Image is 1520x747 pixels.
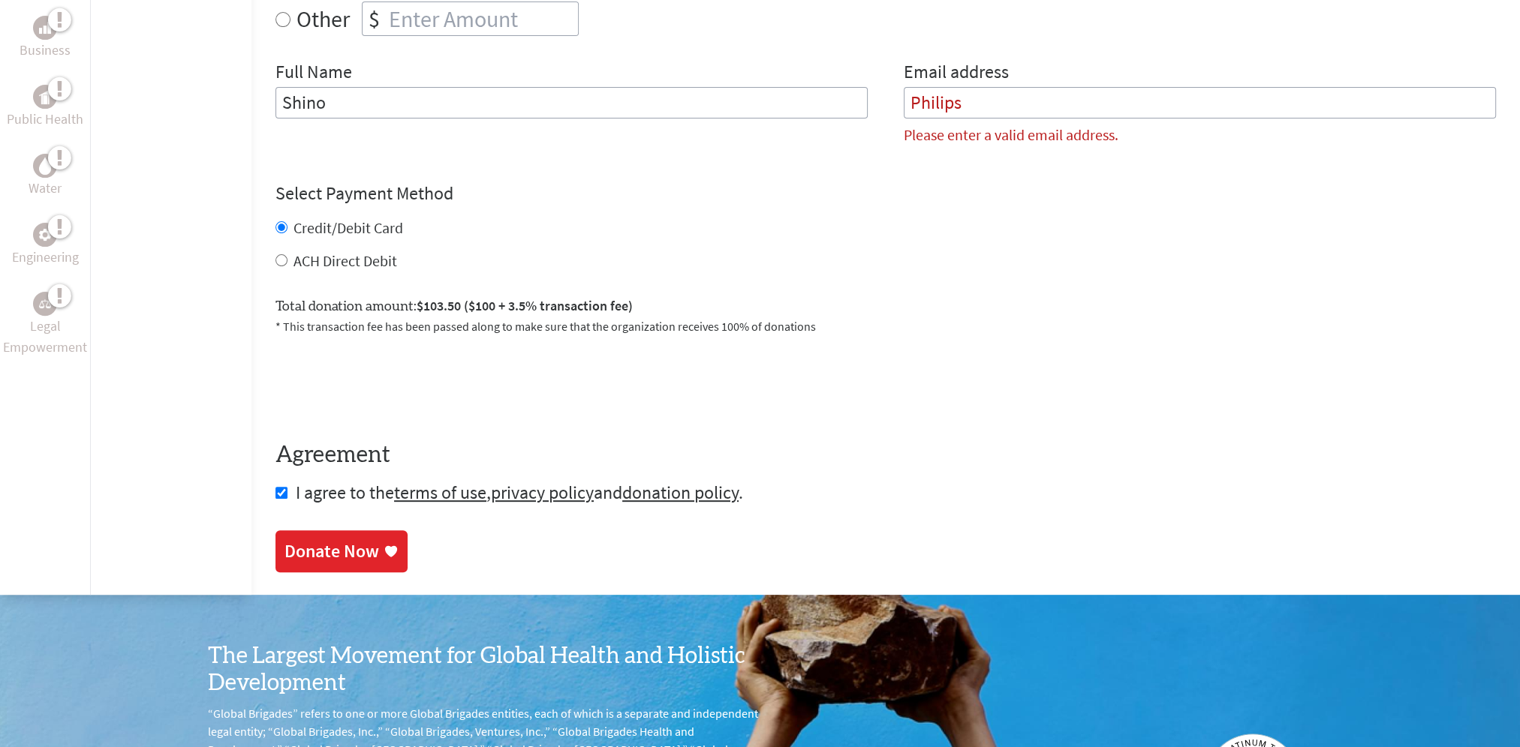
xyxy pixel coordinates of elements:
div: $ [363,2,386,35]
input: Your Email [904,87,1496,118]
div: Engineering [33,223,57,247]
a: Donate Now [275,530,408,572]
h4: Select Payment Method [275,181,1496,205]
a: BusinessBusiness [20,16,71,61]
h3: The Largest Movement for Global Health and Holistic Development [208,643,760,697]
label: Please enter a valid email address. [904,124,1118,145]
div: Business [33,16,57,40]
p: Business [20,40,71,61]
label: Email address [904,60,1009,87]
input: Enter Amount [386,2,578,35]
div: Public Health [33,85,57,109]
a: Legal EmpowermentLegal Empowerment [3,292,87,358]
a: WaterWater [29,154,62,199]
iframe: reCAPTCHA [275,353,504,412]
a: EngineeringEngineering [12,223,79,268]
p: Public Health [7,109,83,130]
img: Legal Empowerment [39,299,51,308]
div: Donate Now [284,539,379,563]
div: Legal Empowerment [33,292,57,316]
a: Public HealthPublic Health [7,85,83,130]
h4: Agreement [275,442,1496,469]
p: Legal Empowerment [3,316,87,358]
input: Enter Full Name [275,87,868,118]
img: Public Health [39,89,51,104]
img: Water [39,157,51,175]
span: I agree to the , and . [296,481,743,504]
p: Engineering [12,247,79,268]
img: Business [39,22,51,34]
p: Water [29,178,62,199]
span: $103.50 ($100 + 3.5% transaction fee) [417,297,633,314]
a: terms of use [394,481,486,504]
img: Engineering [39,229,51,241]
a: privacy policy [491,481,594,504]
label: Total donation amount: [275,295,633,317]
div: Water [33,154,57,178]
label: Other [296,1,350,36]
label: Credit/Debit Card [293,218,403,237]
label: Full Name [275,60,352,87]
p: * This transaction fee has been passed along to make sure that the organization receives 100% of ... [275,317,1496,335]
a: donation policy [622,481,739,504]
label: ACH Direct Debit [293,251,397,270]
